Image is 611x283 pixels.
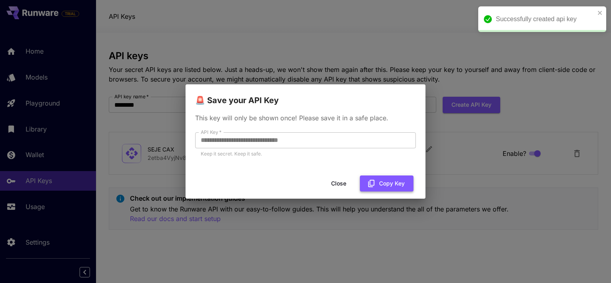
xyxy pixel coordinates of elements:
p: This key will only be shown once! Please save it in a safe place. [195,113,416,123]
div: Successfully created api key [496,14,595,24]
label: API Key [201,129,222,136]
p: Keep it secret. Keep it safe. [201,150,410,158]
h2: 🚨 Save your API Key [186,84,425,107]
button: close [597,10,603,16]
button: Copy Key [360,175,413,192]
button: Close [321,175,357,192]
